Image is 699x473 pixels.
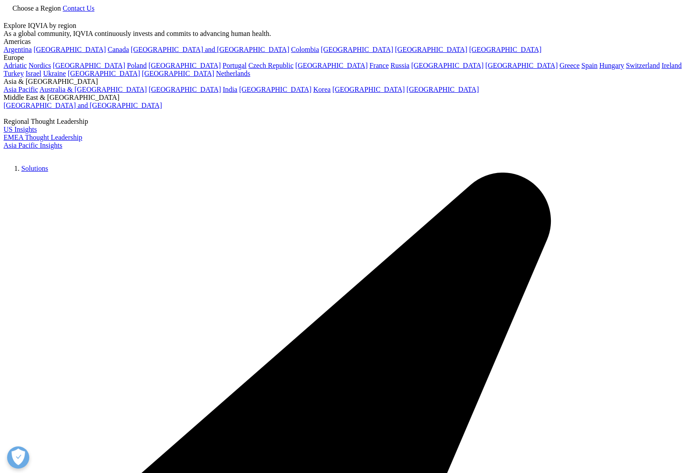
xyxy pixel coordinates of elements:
[7,446,29,469] button: Open Preferences
[407,86,479,93] a: [GEOGRAPHIC_DATA]
[4,70,24,77] a: Turkey
[411,62,483,69] a: [GEOGRAPHIC_DATA]
[4,78,695,86] div: Asia & [GEOGRAPHIC_DATA]
[149,62,221,69] a: [GEOGRAPHIC_DATA]
[149,86,221,93] a: [GEOGRAPHIC_DATA]
[21,165,48,172] a: Solutions
[332,86,404,93] a: [GEOGRAPHIC_DATA]
[4,126,37,133] a: US Insights
[239,86,311,93] a: [GEOGRAPHIC_DATA]
[4,86,38,93] a: Asia Pacific
[34,46,106,53] a: [GEOGRAPHIC_DATA]
[662,62,682,69] a: Ireland
[68,70,140,77] a: [GEOGRAPHIC_DATA]
[4,102,162,109] a: [GEOGRAPHIC_DATA] and [GEOGRAPHIC_DATA]
[4,22,695,30] div: Explore IQVIA by region
[295,62,368,69] a: [GEOGRAPHIC_DATA]
[216,70,250,77] a: Netherlands
[4,62,27,69] a: Adriatic
[28,62,51,69] a: Nordics
[4,46,32,53] a: Argentina
[4,94,695,102] div: Middle East & [GEOGRAPHIC_DATA]
[43,70,66,77] a: Ukraine
[53,62,125,69] a: [GEOGRAPHIC_DATA]
[127,62,146,69] a: Poland
[63,4,94,12] a: Contact Us
[395,46,467,53] a: [GEOGRAPHIC_DATA]
[313,86,330,93] a: Korea
[581,62,597,69] a: Spain
[599,62,624,69] a: Hungary
[626,62,660,69] a: Switzerland
[4,30,695,38] div: As a global community, IQVIA continuously invests and commits to advancing human health.
[4,38,695,46] div: Americas
[4,118,695,126] div: Regional Thought Leadership
[469,46,542,53] a: [GEOGRAPHIC_DATA]
[559,62,579,69] a: Greece
[223,86,237,93] a: India
[4,134,82,141] a: EMEA Thought Leadership
[142,70,214,77] a: [GEOGRAPHIC_DATA]
[485,62,558,69] a: [GEOGRAPHIC_DATA]
[39,86,147,93] a: Australia & [GEOGRAPHIC_DATA]
[321,46,393,53] a: [GEOGRAPHIC_DATA]
[248,62,294,69] a: Czech Republic
[12,4,61,12] span: Choose a Region
[4,54,695,62] div: Europe
[291,46,319,53] a: Colombia
[131,46,289,53] a: [GEOGRAPHIC_DATA] and [GEOGRAPHIC_DATA]
[391,62,410,69] a: Russia
[26,70,42,77] a: Israel
[108,46,129,53] a: Canada
[4,142,62,149] a: Asia Pacific Insights
[369,62,389,69] a: France
[223,62,247,69] a: Portugal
